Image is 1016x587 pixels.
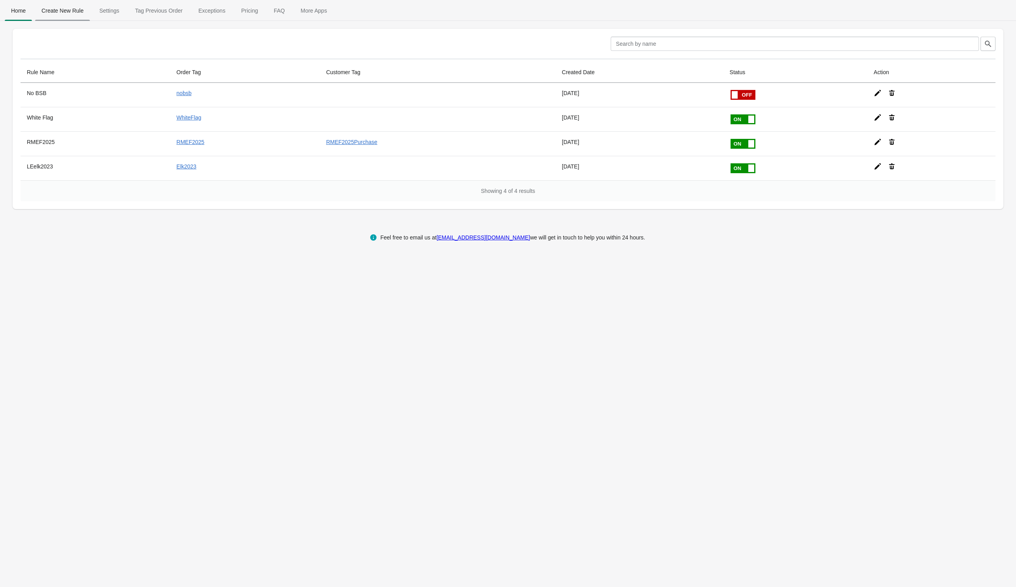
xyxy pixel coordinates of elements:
th: Action [867,62,995,83]
span: Tag Previous Order [129,4,189,18]
a: nobsb [177,90,192,96]
th: Rule Name [21,62,170,83]
td: [DATE] [556,107,723,131]
span: Home [5,4,32,18]
div: Feel free to email us at we will get in touch to help you within 24 hours. [380,233,645,242]
a: Elk2023 [177,163,197,170]
th: Status [723,62,867,83]
a: RMEF2025 [177,139,205,145]
button: Settings [91,0,127,21]
span: Exceptions [192,4,231,18]
th: White Flag [21,107,170,131]
th: Created Date [556,62,723,83]
span: Create New Rule [35,4,90,18]
span: More Apps [294,4,333,18]
button: Create_New_Rule [34,0,91,21]
a: WhiteFlag [177,114,201,121]
span: Settings [93,4,126,18]
input: Search by name [611,37,979,51]
span: Pricing [235,4,265,18]
a: [EMAIL_ADDRESS][DOMAIN_NAME] [436,234,530,241]
th: No BSB [21,83,170,107]
a: RMEF2025Purchase [326,139,377,145]
th: LEelk2023 [21,156,170,180]
td: [DATE] [556,131,723,156]
th: Customer Tag [320,62,556,83]
div: Showing 4 of 4 results [21,180,995,201]
td: [DATE] [556,156,723,180]
button: Home [3,0,34,21]
td: [DATE] [556,83,723,107]
span: FAQ [267,4,291,18]
th: Order Tag [170,62,320,83]
th: RMEF2025 [21,131,170,156]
